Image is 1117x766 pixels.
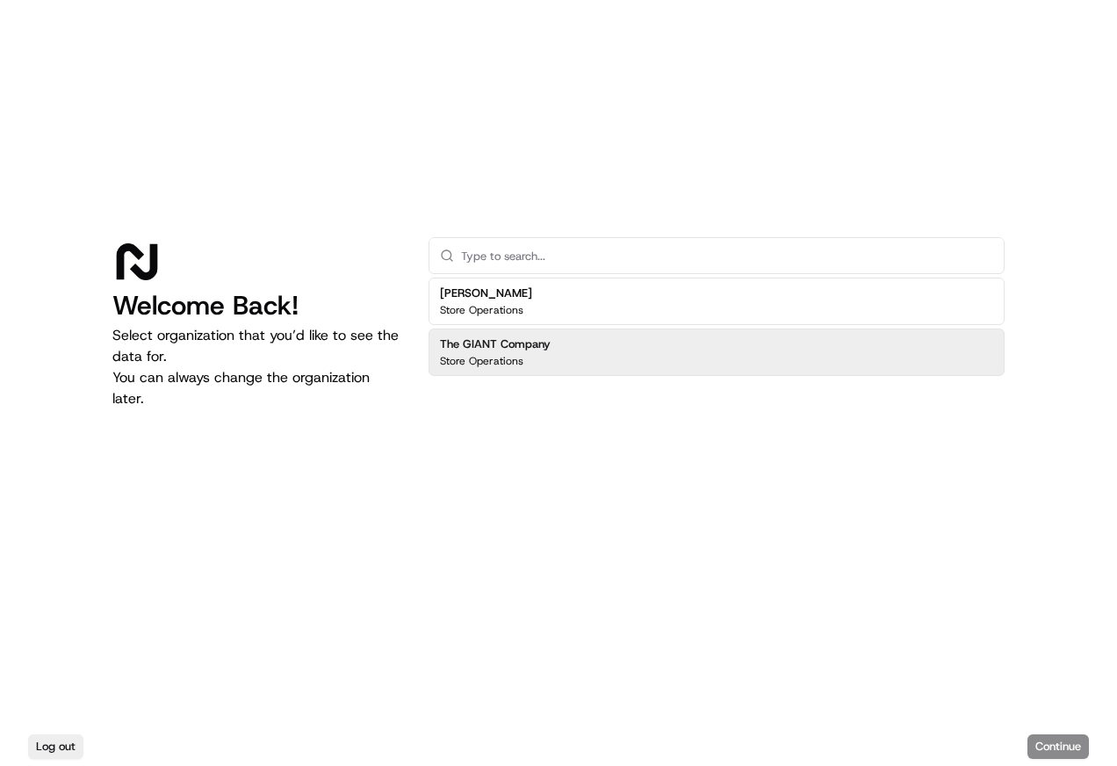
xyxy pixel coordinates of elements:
h2: The GIANT Company [440,336,551,352]
p: Store Operations [440,354,523,368]
p: Store Operations [440,303,523,317]
div: Suggestions [429,274,1005,379]
p: Select organization that you’d like to see the data for. You can always change the organization l... [112,325,400,409]
h1: Welcome Back! [112,290,400,322]
button: Log out [28,734,83,759]
h2: [PERSON_NAME] [440,285,532,301]
input: Type to search... [461,238,993,273]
